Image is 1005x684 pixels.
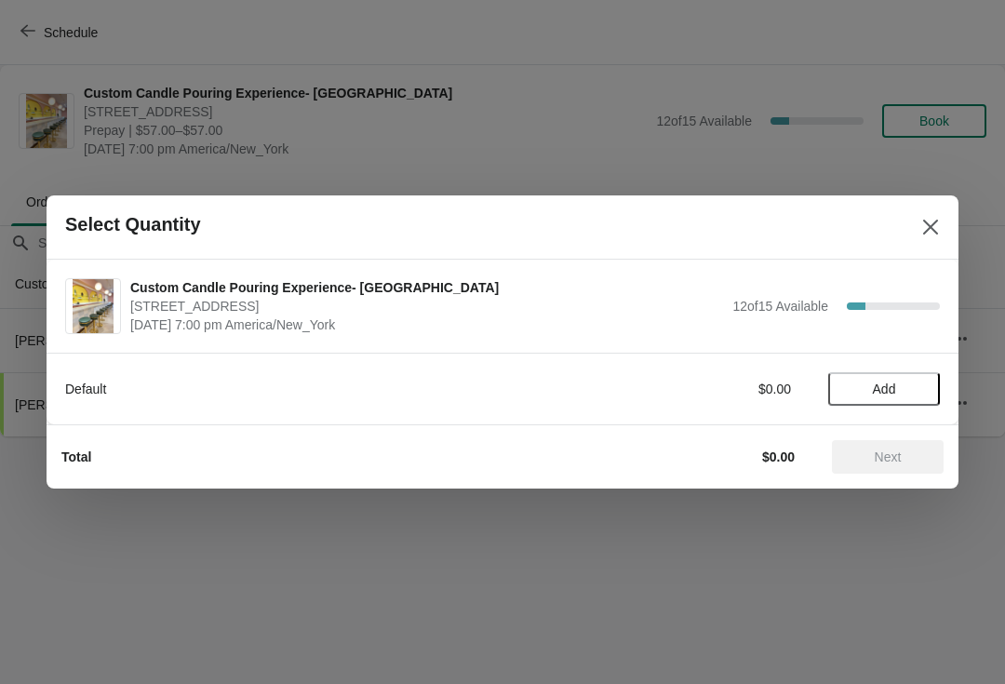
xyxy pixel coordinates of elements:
button: Close [914,210,947,244]
button: Add [828,372,940,406]
img: Custom Candle Pouring Experience- Delray Beach | 415 East Atlantic Avenue, Delray Beach, FL, USA ... [73,279,114,333]
span: Add [873,382,896,396]
div: $0.00 [619,380,791,398]
h2: Select Quantity [65,214,201,235]
strong: $0.00 [762,449,795,464]
div: Default [65,380,582,398]
span: 12 of 15 Available [732,299,828,314]
span: [STREET_ADDRESS] [130,297,723,315]
strong: Total [61,449,91,464]
span: [DATE] 7:00 pm America/New_York [130,315,723,334]
span: Custom Candle Pouring Experience- [GEOGRAPHIC_DATA] [130,278,723,297]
